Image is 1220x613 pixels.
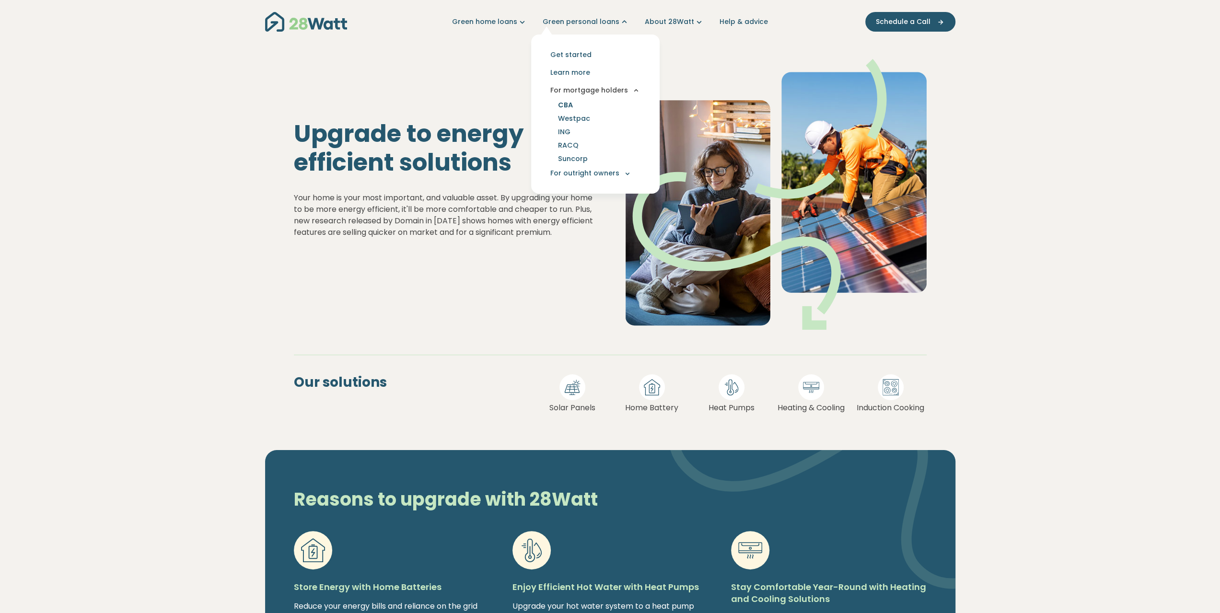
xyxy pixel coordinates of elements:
nav: Main navigation [265,10,955,34]
h3: Our solutions [294,374,387,391]
h5: Store Energy with Home Batteries [294,581,489,593]
img: Heat Pumps [723,379,740,395]
img: 28Watt [265,12,347,32]
a: Green personal loans [543,17,629,27]
a: ING [546,125,582,139]
img: Home Battery [644,379,660,395]
h2: Reasons to upgrade with 28Watt [286,488,718,510]
a: CBA [546,98,584,112]
a: Help & advice [720,17,768,27]
h5: Enjoy Efficient Hot Water with Heat Pumps [512,581,708,593]
a: Get started [539,46,652,64]
h1: Upgrade to energy efficient solutions [294,119,595,177]
a: RACQ [546,139,590,152]
span: Heat Pumps [709,402,755,414]
span: Heating & Cooling [778,402,845,414]
img: Solar Panels [564,379,581,395]
img: Enjoy Efficient Hot Water with Heat Pumps [520,538,544,562]
img: Store Energy with Home Batteries [301,538,325,562]
span: Home Battery [625,402,678,414]
button: Schedule a Call [865,12,955,32]
a: About 28Watt [645,17,704,27]
img: Induction Cooking [883,379,899,395]
a: Suncorp [546,152,599,165]
span: Induction Cooking [857,402,924,414]
div: Your home is your most important, and valuable asset. By upgrading your home to be more energy ef... [294,192,595,238]
a: Learn more [539,64,652,81]
button: For mortgage holders [539,81,652,99]
a: Westpac [546,112,602,125]
a: Green home loans [452,17,527,27]
span: Solar Panels [549,402,595,414]
span: Schedule a Call [876,17,930,27]
img: Heating & Cooling [803,379,819,395]
button: For outright owners [539,164,652,182]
